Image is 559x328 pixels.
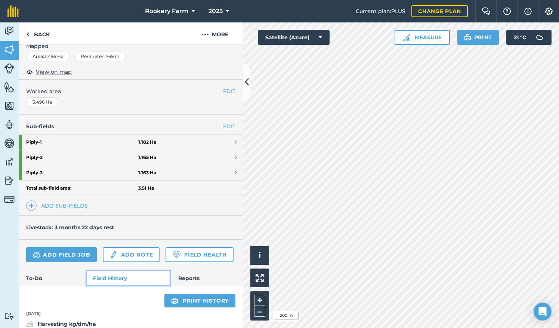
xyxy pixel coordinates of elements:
[258,30,330,45] button: Satellite (Azure)
[19,135,243,150] a: Piply-11.182 Ha
[138,170,156,176] strong: 1.163 Ha
[38,321,96,327] strong: Harvesting kg/dm/ha
[86,270,170,286] a: Field History
[7,5,19,17] img: fieldmargin Logo
[254,306,265,317] button: –
[26,30,30,39] img: svg+xml;base64,PHN2ZyB4bWxucz0iaHR0cDovL3d3dy53My5vcmcvMjAwMC9zdmciIHdpZHRoPSI5IiBoZWlnaHQ9IjI0Ii...
[482,7,491,15] img: Two speech bubbles overlapping with the left bubble in the forefront
[26,185,138,191] strong: Total sub-field area:
[254,295,265,306] button: +
[4,313,15,320] img: svg+xml;base64,PD94bWwgdmVyc2lvbj0iMS4wIiBlbmNvZGluZz0idXRmLTgiPz4KPCEtLSBHZW5lcmF0b3I6IEFkb2JlIE...
[166,247,233,262] a: Field Health
[19,270,86,286] a: To-Do
[26,200,91,211] a: Add sub-fields
[4,25,15,37] img: svg+xml;base64,PD94bWwgdmVyc2lvbj0iMS4wIiBlbmNvZGluZz0idXRmLTgiPz4KPCEtLSBHZW5lcmF0b3I6IEFkb2JlIE...
[19,122,243,131] h4: Sub-fields
[36,68,72,76] span: View on map
[26,150,138,165] strong: Piply - 2
[209,7,223,16] span: 2025
[403,34,410,41] img: Ruler icon
[524,7,532,16] img: svg+xml;base64,PHN2ZyB4bWxucz0iaHR0cDovL3d3dy53My5vcmcvMjAwMC9zdmciIHdpZHRoPSIxNyIgaGVpZ2h0PSIxNy...
[506,30,552,45] button: 21 °C
[534,303,552,321] div: Open Intercom Messenger
[19,165,243,180] a: Piply-31.163 Ha
[164,294,235,307] a: Print history
[4,100,15,111] img: svg+xml;base64,PHN2ZyB4bWxucz0iaHR0cDovL3d3dy53My5vcmcvMjAwMC9zdmciIHdpZHRoPSI1NiIgaGVpZ2h0PSI2MC...
[187,22,243,45] button: More
[4,175,15,186] img: svg+xml;base64,PD94bWwgdmVyc2lvbj0iMS4wIiBlbmNvZGluZz0idXRmLTgiPz4KPCEtLSBHZW5lcmF0b3I6IEFkb2JlIE...
[4,119,15,130] img: svg+xml;base64,PD94bWwgdmVyc2lvbj0iMS4wIiBlbmNvZGluZz0idXRmLTgiPz4KPCEtLSBHZW5lcmF0b3I6IEFkb2JlIE...
[26,67,33,76] img: svg+xml;base64,PHN2ZyB4bWxucz0iaHR0cDovL3d3dy53My5vcmcvMjAwMC9zdmciIHdpZHRoPSIxOCIgaGVpZ2h0PSIyNC...
[223,122,235,131] a: EDIT
[109,250,118,259] img: svg+xml;base64,PD94bWwgdmVyc2lvbj0iMS4wIiBlbmNvZGluZz0idXRmLTgiPz4KPCEtLSBHZW5lcmF0b3I6IEFkb2JlIE...
[26,224,114,231] h4: Livestock: 3 months 22 days rest
[532,30,547,45] img: svg+xml;base64,PD94bWwgdmVyc2lvbj0iMS4wIiBlbmNvZGluZz0idXRmLTgiPz4KPCEtLSBHZW5lcmF0b3I6IEFkb2JlIE...
[138,139,156,145] strong: 1.182 Ha
[33,250,40,259] img: svg+xml;base64,PD94bWwgdmVyc2lvbj0iMS4wIiBlbmNvZGluZz0idXRmLTgiPz4KPCEtLSBHZW5lcmF0b3I6IEFkb2JlIE...
[26,165,138,180] strong: Piply - 3
[4,82,15,93] img: svg+xml;base64,PHN2ZyB4bWxucz0iaHR0cDovL3d3dy53My5vcmcvMjAwMC9zdmciIHdpZHRoPSI1NiIgaGVpZ2h0PSI2MC...
[259,251,261,260] span: i
[26,135,138,150] strong: Piply - 1
[29,201,34,210] img: svg+xml;base64,PHN2ZyB4bWxucz0iaHR0cDovL3d3dy53My5vcmcvMjAwMC9zdmciIHdpZHRoPSIxNCIgaGVpZ2h0PSIyNC...
[26,52,70,61] div: Area : 3.496 Ha
[103,247,160,262] a: Add note
[145,7,188,16] span: Rookery Farm
[395,30,450,45] button: Measure
[356,7,405,15] span: Current plan : PLUS
[4,194,15,205] img: svg+xml;base64,PD94bWwgdmVyc2lvbj0iMS4wIiBlbmNvZGluZz0idXRmLTgiPz4KPCEtLSBHZW5lcmF0b3I6IEFkb2JlIE...
[201,30,209,39] img: svg+xml;base64,PHN2ZyB4bWxucz0iaHR0cDovL3d3dy53My5vcmcvMjAwMC9zdmciIHdpZHRoPSIyMCIgaGVpZ2h0PSIyNC...
[256,274,264,282] img: Four arrows, one pointing top left, one top right, one bottom right and the last bottom left
[171,296,178,305] img: svg+xml;base64,PHN2ZyB4bWxucz0iaHR0cDovL3d3dy53My5vcmcvMjAwMC9zdmciIHdpZHRoPSIxOSIgaGVpZ2h0PSIyNC...
[223,87,235,95] button: EDIT
[503,7,512,15] img: A question mark icon
[138,154,156,160] strong: 1.165 Ha
[4,138,15,149] img: svg+xml;base64,PD94bWwgdmVyc2lvbj0iMS4wIiBlbmNvZGluZz0idXRmLTgiPz4KPCEtLSBHZW5lcmF0b3I6IEFkb2JlIE...
[26,87,235,95] span: Worked area
[19,22,57,45] a: Back
[514,30,526,45] span: 21 ° C
[19,42,243,50] span: Mapped
[19,150,243,165] a: Piply-21.165 Ha
[250,246,269,265] button: i
[457,30,499,45] button: Print
[4,63,15,74] img: svg+xml;base64,PD94bWwgdmVyc2lvbj0iMS4wIiBlbmNvZGluZz0idXRmLTgiPz4KPCEtLSBHZW5lcmF0b3I6IEFkb2JlIE...
[411,5,468,17] a: Change plan
[26,67,72,76] button: View on map
[19,310,243,317] p: [DATE]
[26,97,58,107] div: 3.496 Ha
[4,44,15,55] img: svg+xml;base64,PHN2ZyB4bWxucz0iaHR0cDovL3d3dy53My5vcmcvMjAwMC9zdmciIHdpZHRoPSI1NiIgaGVpZ2h0PSI2MC...
[464,33,471,42] img: svg+xml;base64,PHN2ZyB4bWxucz0iaHR0cDovL3d3dy53My5vcmcvMjAwMC9zdmciIHdpZHRoPSIxOSIgaGVpZ2h0PSIyNC...
[4,156,15,168] img: svg+xml;base64,PD94bWwgdmVyc2lvbj0iMS4wIiBlbmNvZGluZz0idXRmLTgiPz4KPCEtLSBHZW5lcmF0b3I6IEFkb2JlIE...
[74,52,126,61] div: Perimeter : 769 m
[26,247,97,262] a: Add field job
[171,270,243,286] a: Reports
[544,7,553,15] img: A cog icon
[138,185,154,191] strong: 3.51 Ha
